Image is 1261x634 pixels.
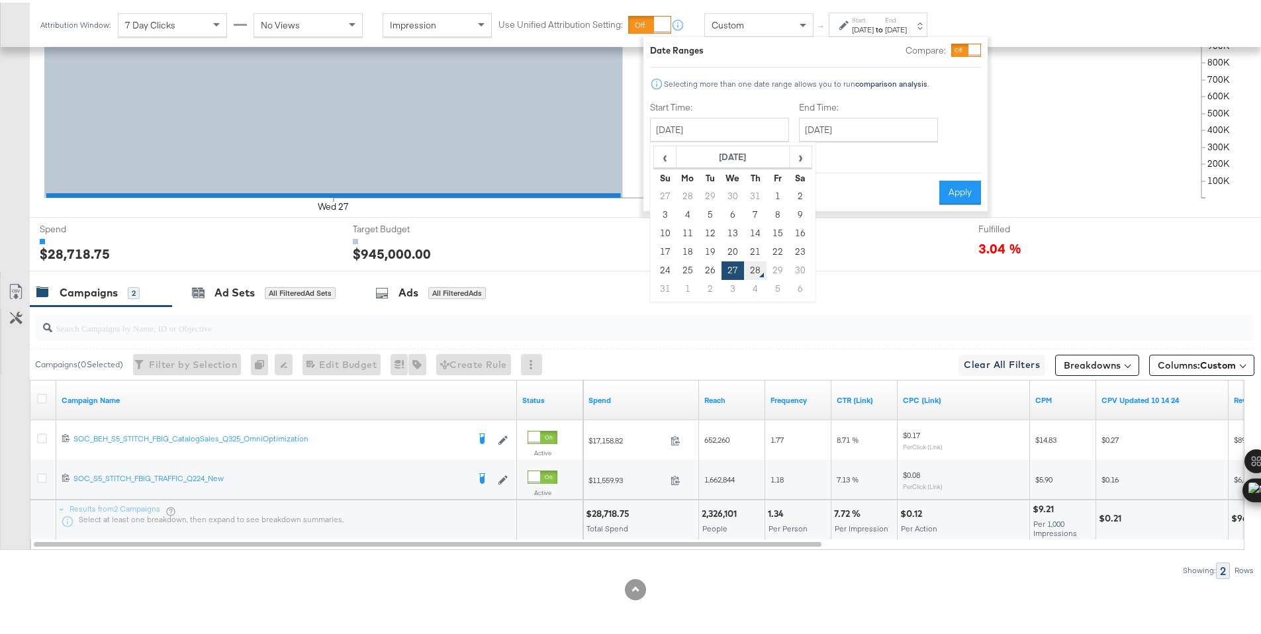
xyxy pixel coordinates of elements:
[677,277,699,296] td: 1
[978,220,1078,233] span: Fulfilled
[1158,356,1236,369] span: Columns:
[978,236,1021,254] span: 3.04 %
[744,259,767,277] td: 28
[903,392,1025,403] a: The average cost for each link click you've received from your ad.
[885,22,907,32] div: [DATE]
[586,505,633,518] div: $28,718.75
[903,440,943,448] sub: Per Click (Link)
[1033,500,1058,513] div: $9.21
[522,392,578,403] a: Shows the current state of your Ad Campaign.
[699,259,722,277] td: 26
[40,242,110,261] div: $28,718.75
[767,277,789,296] td: 5
[704,472,735,482] span: 1,662,844
[214,283,255,298] div: Ad Sets
[588,433,665,443] span: $17,158.82
[52,307,1143,333] input: Search Campaigns by Name, ID or Objective
[353,242,431,261] div: $945,000.00
[251,351,275,373] div: 0
[903,467,920,477] span: $0.08
[40,18,111,27] div: Attribution Window:
[353,220,452,233] span: Target Budget
[1033,516,1077,535] span: Per 1,000 Impressions
[1234,563,1254,572] div: Rows
[528,446,557,455] label: Active
[964,354,1040,371] span: Clear All Filters
[789,185,812,203] td: 2
[903,480,943,488] sub: Per Click (Link)
[1200,357,1236,369] span: Custom
[903,428,920,437] span: $0.17
[704,392,760,403] a: The number of people your ad was served to.
[128,285,140,296] div: 2
[35,356,123,368] div: Campaigns ( 0 Selected)
[586,521,628,531] span: Total Spend
[1099,510,1125,522] div: $0.21
[767,259,789,277] td: 29
[789,277,812,296] td: 6
[790,144,811,164] span: ›
[428,285,486,296] div: All Filtered Ads
[650,99,789,111] label: Start Time:
[62,392,512,403] a: Your campaign name.
[852,22,874,32] div: [DATE]
[789,222,812,240] td: 16
[588,473,665,482] span: $11,559.93
[663,77,929,86] div: Selecting more than one date range allows you to run .
[1216,560,1230,576] div: 2
[1101,432,1119,442] span: $0.27
[722,222,744,240] td: 13
[265,285,336,296] div: All Filtered Ad Sets
[125,17,175,28] span: 7 Day Clicks
[837,392,892,403] a: The number of clicks received on a link in your ad divided by the number of impressions.
[958,352,1045,373] button: Clear All Filters
[677,259,699,277] td: 25
[722,259,744,277] td: 27
[677,166,699,185] th: Mo
[789,240,812,259] td: 23
[901,521,937,531] span: Per Action
[744,185,767,203] td: 31
[771,392,826,403] a: The average number of times your ad was served to each person.
[1035,472,1052,482] span: $5.90
[699,203,722,222] td: 5
[1055,352,1139,373] button: Breakdowns
[654,203,677,222] td: 3
[261,17,300,28] span: No Views
[906,42,946,54] label: Compare:
[318,198,349,210] text: Wed 27
[939,178,981,202] button: Apply
[789,259,812,277] td: 30
[60,283,118,298] div: Campaigns
[588,392,694,403] a: The total amount spent to date.
[699,240,722,259] td: 19
[874,22,885,32] strong: to
[767,203,789,222] td: 8
[744,166,767,185] th: Th
[767,185,789,203] td: 1
[799,99,943,111] label: End Time:
[744,277,767,296] td: 4
[1149,352,1254,373] button: Columns:Custom
[767,166,789,185] th: Fr
[398,283,418,298] div: Ads
[885,13,907,22] label: End:
[1101,392,1223,403] a: Updated Adobe CPV
[702,521,727,531] span: People
[73,471,468,481] div: SOC_S5_STITCH_FBIG_TRAFFIC_Q224_New
[73,431,468,444] a: SOC_BEH_S5_STITCH_FBIG_CatalogSales_Q325_OmniOptimization
[390,17,436,28] span: Impression
[528,486,557,494] label: Active
[702,505,741,518] div: 2,326,101
[744,203,767,222] td: 7
[744,222,767,240] td: 14
[1035,392,1091,403] a: The average cost you've paid to have 1,000 impressions of your ad.
[722,277,744,296] td: 3
[654,166,677,185] th: Su
[722,166,744,185] th: We
[789,203,812,222] td: 9
[654,259,677,277] td: 24
[769,521,808,531] span: Per Person
[655,144,675,164] span: ‹
[654,185,677,203] td: 27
